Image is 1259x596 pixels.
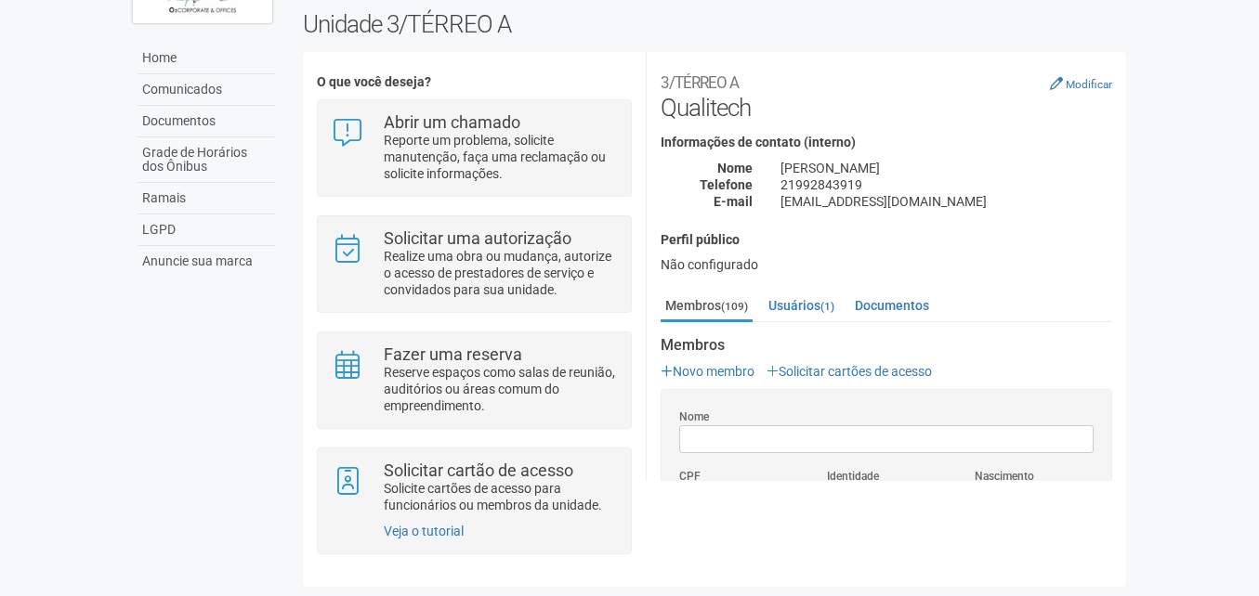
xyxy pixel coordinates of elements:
strong: Abrir um chamado [384,112,520,132]
a: Solicitar cartão de acesso Solicite cartões de acesso para funcionários ou membros da unidade. [332,462,617,513]
label: Nascimento [975,468,1034,485]
div: 21992843919 [767,176,1126,193]
a: Comunicados [138,74,275,106]
a: Modificar [1050,76,1112,91]
a: Documentos [850,292,934,319]
strong: Solicitar uma autorização [384,228,571,248]
a: LGPD [138,214,275,246]
a: Documentos [138,106,275,137]
a: Grade de Horários dos Ônibus [138,137,275,183]
div: [EMAIL_ADDRESS][DOMAIN_NAME] [767,193,1126,210]
h4: Perfil público [661,233,1112,247]
a: Abrir um chamado Reporte um problema, solicite manutenção, faça uma reclamação ou solicite inform... [332,114,617,182]
p: Realize uma obra ou mudança, autorize o acesso de prestadores de serviço e convidados para sua un... [384,248,617,298]
a: Usuários(1) [764,292,839,319]
a: Fazer uma reserva Reserve espaços como salas de reunião, auditórios ou áreas comum do empreendime... [332,346,617,414]
strong: Solicitar cartão de acesso [384,460,573,480]
a: Novo membro [661,364,754,379]
div: [PERSON_NAME] [767,160,1126,176]
a: Solicitar uma autorização Realize uma obra ou mudança, autorize o acesso de prestadores de serviç... [332,230,617,298]
a: Ramais [138,183,275,214]
small: (1) [820,300,834,313]
a: Anuncie sua marca [138,246,275,277]
strong: Telefone [700,177,753,192]
h4: O que você deseja? [317,75,632,89]
strong: Membros [661,337,1112,354]
small: (109) [721,300,748,313]
h2: Unidade 3/TÉRREO A [303,10,1127,38]
a: Home [138,43,275,74]
p: Reporte um problema, solicite manutenção, faça uma reclamação ou solicite informações. [384,132,617,182]
label: Nome [679,408,709,425]
a: Membros(109) [661,292,753,322]
div: Não configurado [661,256,1112,273]
h4: Informações de contato (interno) [661,136,1112,149]
strong: E-mail [714,194,753,209]
strong: Fazer uma reserva [384,344,522,364]
small: Modificar [1066,78,1112,91]
label: Identidade [827,468,879,485]
a: Veja o tutorial [384,524,464,538]
a: Solicitar cartões de acesso [767,364,932,379]
p: Solicite cartões de acesso para funcionários ou membros da unidade. [384,480,617,513]
small: 3/TÉRREO A [661,73,739,92]
h2: Qualitech [661,66,1112,122]
p: Reserve espaços como salas de reunião, auditórios ou áreas comum do empreendimento. [384,364,617,414]
label: CPF [679,468,701,485]
strong: Nome [717,161,753,175]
